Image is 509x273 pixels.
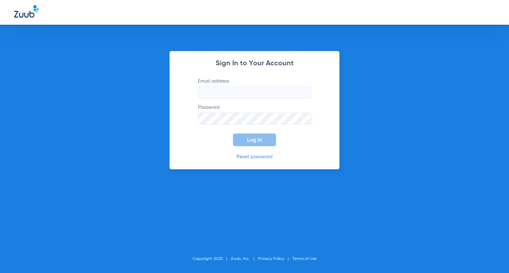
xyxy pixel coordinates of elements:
label: Email address [198,78,311,99]
li: Zuub, Inc. [231,255,258,262]
img: Zuub Logo [14,5,39,18]
button: Log In [233,133,276,146]
h2: Sign In to Your Account [187,60,322,67]
input: Password [198,113,311,125]
li: Copyright 2025 [193,255,231,262]
a: Privacy Policy [258,257,284,261]
span: Log In [247,137,262,143]
input: Email address [198,87,311,99]
label: Password [198,104,311,125]
a: Reset password [236,154,273,159]
a: Terms of Use [292,257,317,261]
